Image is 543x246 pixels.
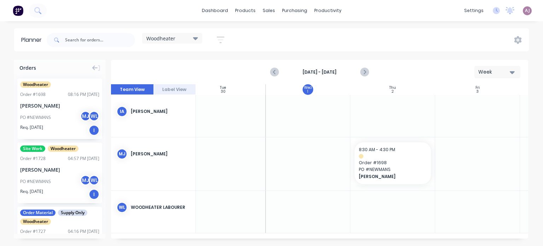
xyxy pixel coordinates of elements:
[111,84,153,95] button: Team View
[359,173,420,180] span: [PERSON_NAME]
[20,210,56,216] span: Order Material
[359,166,427,173] span: PO # NEWMANS
[89,125,99,136] div: I
[279,5,311,16] div: purchasing
[68,228,99,235] div: 04:16 PM [DATE]
[20,81,51,88] span: Woodheater
[474,66,520,78] button: Week
[58,210,87,216] span: Supply Only
[20,114,51,121] div: PO #NEWMANS
[284,69,355,75] strong: [DATE] - [DATE]
[221,90,226,93] div: 30
[20,166,99,173] div: [PERSON_NAME]
[307,90,308,93] div: 1
[131,151,190,157] div: [PERSON_NAME]
[117,149,127,159] div: MJ
[20,218,51,225] span: Woodheater
[80,175,91,185] div: MJ
[80,111,91,121] div: MJ
[220,86,226,90] div: Tue
[461,5,487,16] div: settings
[65,33,135,47] input: Search for orders...
[478,68,511,76] div: Week
[259,5,279,16] div: sales
[68,91,99,98] div: 08:16 PM [DATE]
[68,155,99,162] div: 04:57 PM [DATE]
[311,5,345,16] div: productivity
[20,155,46,162] div: Order # 1728
[20,228,46,235] div: Order # 1727
[475,86,480,90] div: Fri
[476,90,479,93] div: 3
[117,202,127,213] div: WL
[20,91,46,98] div: Order # 1698
[20,178,51,185] div: PO #NEWMANS
[131,204,190,211] div: Woodheater Labourer
[392,90,394,93] div: 2
[198,5,232,16] a: dashboard
[20,102,99,109] div: [PERSON_NAME]
[20,124,43,131] span: Req. [DATE]
[89,175,99,185] div: WL
[131,108,190,115] div: [PERSON_NAME]
[359,147,395,153] span: 8:30 AM - 4:30 PM
[21,36,45,44] div: Planner
[20,188,43,195] span: Req. [DATE]
[304,86,312,90] div: Wed
[48,145,78,152] span: Woodheater
[89,189,99,200] div: I
[19,64,36,71] span: Orders
[146,35,175,42] span: Woodheater
[525,7,530,14] span: AJ
[117,106,127,117] div: IA
[89,111,99,121] div: WL
[13,5,23,16] img: Factory
[232,5,259,16] div: products
[153,84,196,95] button: Label View
[389,86,396,90] div: Thu
[359,160,427,166] span: Order # 1698
[20,145,45,152] span: Site Work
